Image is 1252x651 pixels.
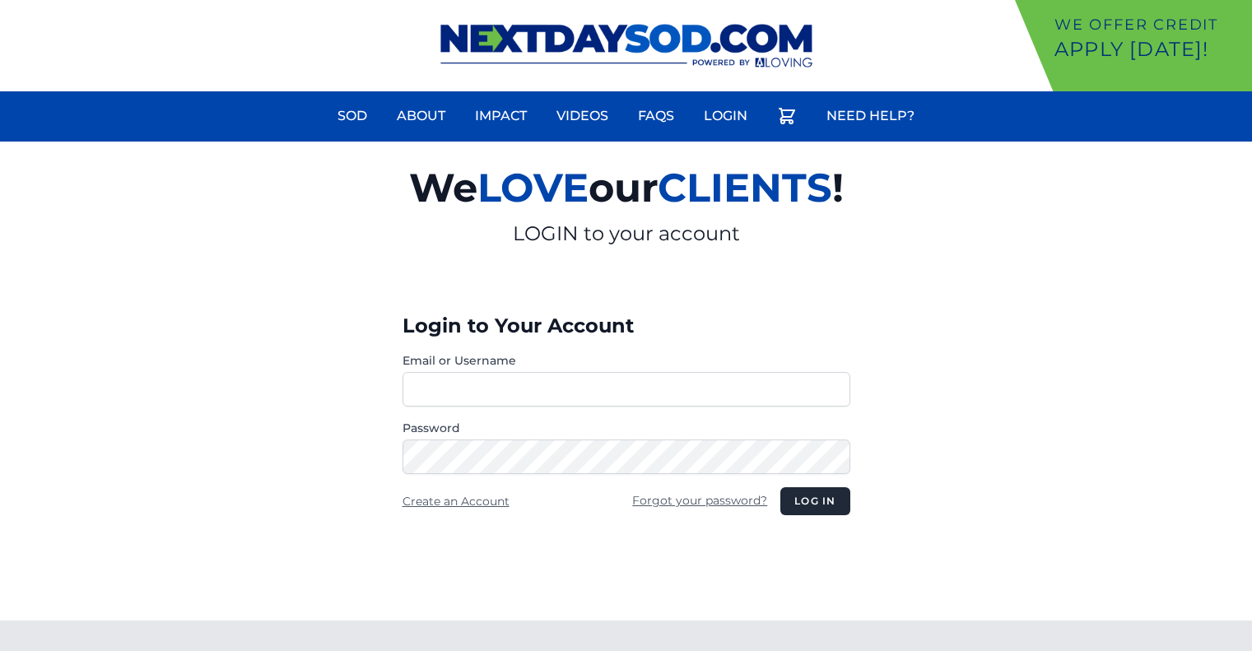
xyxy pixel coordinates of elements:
span: CLIENTS [658,164,832,212]
a: Forgot your password? [632,493,767,508]
a: Need Help? [817,96,924,136]
button: Log in [780,487,849,515]
span: LOVE [477,164,589,212]
a: FAQs [628,96,684,136]
a: Impact [465,96,537,136]
label: Email or Username [403,352,850,369]
h2: We our ! [218,155,1035,221]
h3: Login to Your Account [403,313,850,339]
a: Videos [547,96,618,136]
p: LOGIN to your account [218,221,1035,247]
a: Sod [328,96,377,136]
a: Create an Account [403,494,510,509]
p: Apply [DATE]! [1054,36,1245,63]
a: Login [694,96,757,136]
p: We offer Credit [1054,13,1245,36]
label: Password [403,420,850,436]
a: About [387,96,455,136]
